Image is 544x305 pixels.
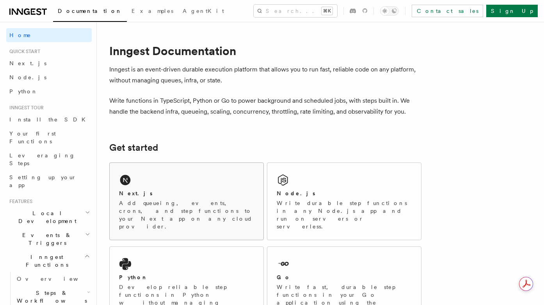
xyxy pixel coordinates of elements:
[109,64,421,86] p: Inngest is an event-driven durable execution platform that allows you to run fast, reliable code ...
[109,44,421,58] h1: Inngest Documentation
[322,7,332,15] kbd: ⌘K
[6,28,92,42] a: Home
[109,162,264,240] a: Next.jsAdd queueing, events, crons, and step functions to your Next app on any cloud provider.
[6,112,92,127] a: Install the SDK
[6,148,92,170] a: Leveraging Steps
[127,2,178,21] a: Examples
[119,189,153,197] h2: Next.js
[6,48,40,55] span: Quick start
[6,253,84,269] span: Inngest Functions
[14,289,87,305] span: Steps & Workflows
[486,5,538,17] a: Sign Up
[119,199,254,230] p: Add queueing, events, crons, and step functions to your Next app on any cloud provider.
[178,2,229,21] a: AgentKit
[9,74,46,80] span: Node.js
[9,130,56,144] span: Your first Functions
[277,189,315,197] h2: Node.js
[58,8,122,14] span: Documentation
[6,250,92,272] button: Inngest Functions
[109,142,158,153] a: Get started
[14,272,92,286] a: Overview
[277,273,291,281] h2: Go
[183,8,224,14] span: AgentKit
[9,31,31,39] span: Home
[267,162,421,240] a: Node.jsWrite durable step functions in any Node.js app and run on servers or serverless.
[6,70,92,84] a: Node.js
[6,231,85,247] span: Events & Triggers
[6,206,92,228] button: Local Development
[17,276,97,282] span: Overview
[380,6,399,16] button: Toggle dark mode
[277,199,412,230] p: Write durable step functions in any Node.js app and run on servers or serverless.
[6,56,92,70] a: Next.js
[6,127,92,148] a: Your first Functions
[9,116,90,123] span: Install the SDK
[6,170,92,192] a: Setting up your app
[9,60,46,66] span: Next.js
[9,88,38,95] span: Python
[6,228,92,250] button: Events & Triggers
[9,152,75,166] span: Leveraging Steps
[53,2,127,22] a: Documentation
[109,95,421,117] p: Write functions in TypeScript, Python or Go to power background and scheduled jobs, with steps bu...
[6,209,85,225] span: Local Development
[254,5,337,17] button: Search...⌘K
[6,105,44,111] span: Inngest tour
[412,5,483,17] a: Contact sales
[6,84,92,98] a: Python
[9,174,76,188] span: Setting up your app
[132,8,173,14] span: Examples
[119,273,148,281] h2: Python
[6,198,32,205] span: Features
